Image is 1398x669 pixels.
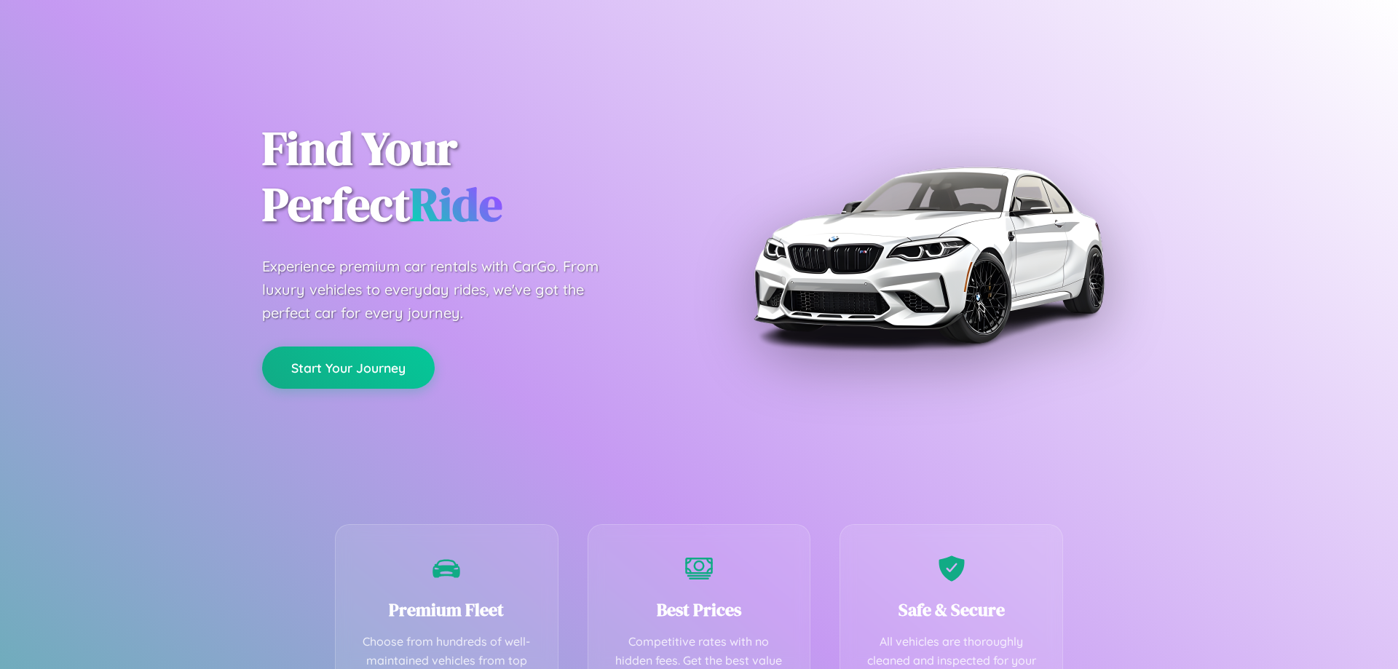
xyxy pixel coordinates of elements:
[610,598,789,622] h3: Best Prices
[410,173,502,236] span: Ride
[746,73,1110,437] img: Premium BMW car rental vehicle
[862,598,1040,622] h3: Safe & Secure
[358,598,536,622] h3: Premium Fleet
[262,121,677,233] h1: Find Your Perfect
[262,255,626,325] p: Experience premium car rentals with CarGo. From luxury vehicles to everyday rides, we've got the ...
[262,347,435,389] button: Start Your Journey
